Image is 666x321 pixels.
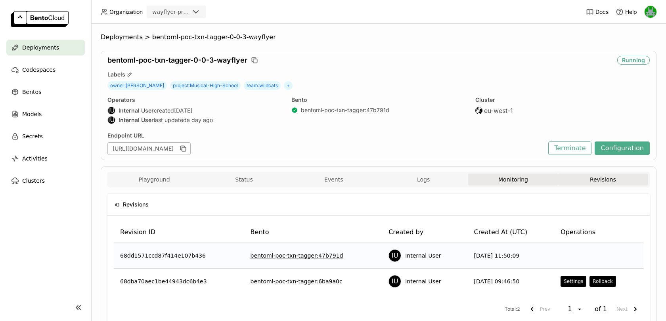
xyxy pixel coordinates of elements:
span: Bentos [22,87,41,97]
button: Events [289,174,379,185]
div: Internal User [388,249,401,262]
span: [DATE] [174,107,192,114]
div: Help [616,8,637,16]
a: bentoml-poc-txn-tagger:47b791d [301,107,389,114]
span: Internal User [405,277,441,285]
span: 68dd1571ccd87f414e107b436 [120,252,206,260]
span: eu-west-1 [484,107,513,115]
div: wayflyer-prod [152,8,189,16]
span: Activities [22,154,48,163]
span: Models [22,109,42,119]
th: Created At (UTC) [468,222,554,243]
div: Bento [291,96,466,103]
button: next page. current page 1 of 1 [613,302,643,316]
div: Labels [107,71,650,78]
strong: Internal User [119,107,154,114]
span: bentoml-poc-txn-tagger-0-0-3-wayflyer [152,33,276,41]
span: > [143,33,152,41]
button: Configuration [595,141,650,155]
span: Logs [417,176,430,183]
div: Rollback [593,278,612,285]
span: project : Musical-High-School [170,81,241,90]
span: Deployments [22,43,59,52]
button: previous page. current page 1 of 1 [524,302,553,316]
a: bentoml-poc-txn-tagger:6ba9a0c [251,277,343,285]
img: logo [11,11,69,27]
span: + [284,81,293,90]
nav: Breadcrumbs navigation [101,33,656,41]
a: Activities [6,151,85,166]
a: Models [6,106,85,122]
a: Docs [586,8,609,16]
span: Help [625,8,637,15]
a: Bentos [6,84,85,100]
span: Revisions [123,200,149,209]
td: [DATE] 09:46:50 [468,269,554,294]
span: Clusters [22,176,45,185]
span: Codespaces [22,65,55,75]
a: bentoml-poc-txn-tagger:47b791d [251,252,343,260]
a: Deployments [6,40,85,55]
div: [URL][DOMAIN_NAME] [107,142,191,155]
span: Internal User [405,252,441,260]
div: last updated [107,116,282,124]
button: Settings [561,276,586,287]
span: of 1 [595,305,607,313]
th: Bento [244,222,383,243]
button: Rollback [589,276,616,287]
span: owner : [PERSON_NAME] [107,81,167,90]
button: Revisions [558,174,648,185]
img: Sean Hickey [645,6,656,18]
a: Clusters [6,173,85,189]
th: Revision ID [114,222,244,243]
span: Total : 2 [505,306,520,313]
svg: open [576,306,583,312]
span: a day ago [187,117,213,124]
th: Operations [554,222,643,243]
div: Internal User [107,116,115,124]
span: Docs [595,8,609,15]
div: Settings [564,278,583,285]
span: team : wildcats [244,81,281,90]
div: Operators [107,96,282,103]
div: IU [108,107,115,114]
div: 1 [565,305,576,313]
th: Created by [382,222,467,243]
input: Selected wayflyer-prod. [190,8,191,16]
div: created [107,107,282,115]
div: Internal User [107,107,115,115]
button: Status [199,174,289,185]
span: Deployments [101,33,143,41]
div: Running [617,56,650,65]
div: IU [389,250,401,262]
div: IU [108,117,115,124]
div: Cluster [475,96,650,103]
a: Codespaces [6,62,85,78]
span: bentoml-poc-txn-tagger-0-0-3-wayflyer [107,56,247,65]
div: Internal User [388,275,401,288]
div: IU [389,275,401,287]
button: Terminate [548,141,591,155]
button: Monitoring [468,174,558,185]
td: [DATE] 11:50:09 [468,243,554,269]
a: Secrets [6,128,85,144]
span: Secrets [22,132,43,141]
span: 68dba70aec1be44943dc6b4e3 [120,277,207,285]
button: Playground [109,174,199,185]
strong: Internal User [119,117,154,124]
span: Organization [109,8,143,15]
div: Endpoint URL [107,132,544,139]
